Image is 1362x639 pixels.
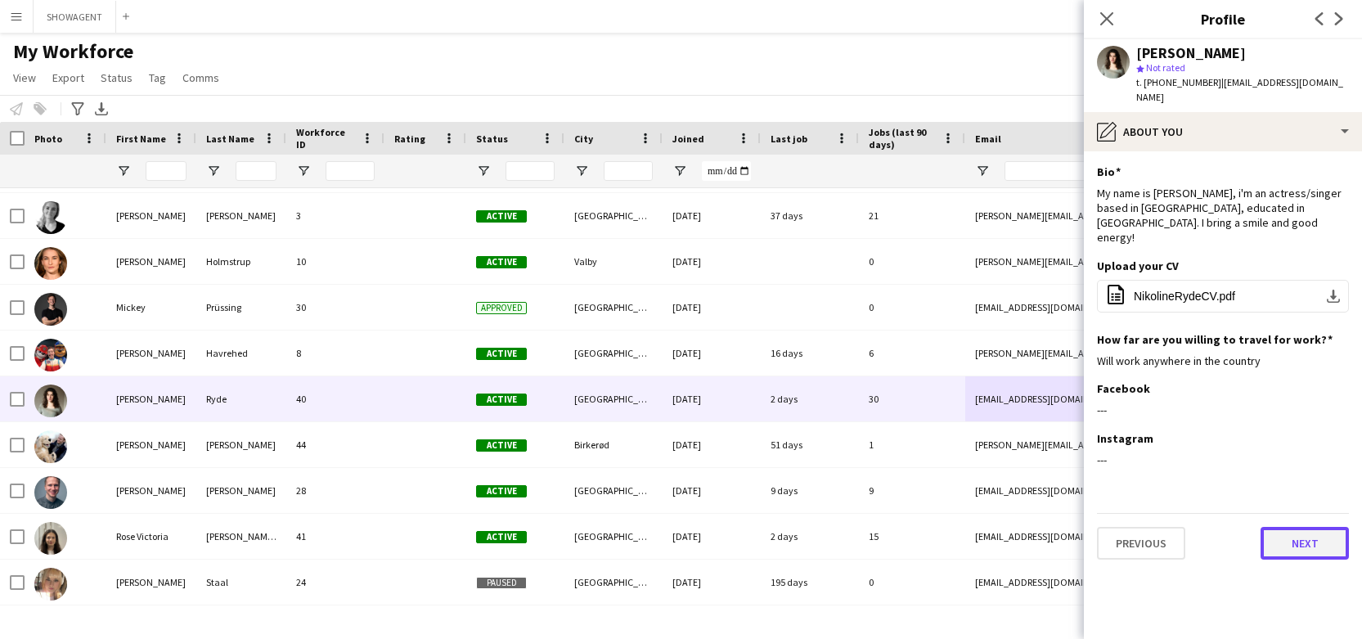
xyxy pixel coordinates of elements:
[68,99,88,119] app-action-btn: Advanced filters
[506,161,555,181] input: Status Filter Input
[965,422,1292,467] div: [PERSON_NAME][EMAIL_ADDRESS][DOMAIN_NAME]
[975,164,990,178] button: Open Filter Menu
[46,67,91,88] a: Export
[1097,186,1349,245] div: My name is [PERSON_NAME], i'm an actress/singer based in [GEOGRAPHIC_DATA], educated in [GEOGRAPH...
[34,522,67,555] img: Rose Victoria Nørgaard Larsen
[176,67,226,88] a: Comms
[859,331,965,376] div: 6
[574,164,589,178] button: Open Filter Menu
[296,126,355,151] span: Workforce ID
[1097,280,1349,313] button: NikolineRydeCV.pdf
[13,39,133,64] span: My Workforce
[149,70,166,85] span: Tag
[92,99,111,119] app-action-btn: Export XLSX
[1084,112,1362,151] div: About you
[34,201,67,234] img: Martina J.V. Engraf Von Grevenhoff
[106,193,196,238] div: [PERSON_NAME]
[564,422,663,467] div: Birkerød
[196,468,286,513] div: [PERSON_NAME]
[286,376,384,421] div: 40
[564,239,663,284] div: Valby
[476,531,527,543] span: Active
[1097,332,1333,347] h3: How far are you willing to travel for work?
[476,485,527,497] span: Active
[859,193,965,238] div: 21
[574,133,593,145] span: City
[196,376,286,421] div: Ryde
[663,193,761,238] div: [DATE]
[965,468,1292,513] div: [EMAIL_ADDRESS][DOMAIN_NAME]
[196,239,286,284] div: Holmstrup
[476,302,527,314] span: Approved
[1097,431,1153,446] h3: Instagram
[965,193,1292,238] div: [PERSON_NAME][EMAIL_ADDRESS][PERSON_NAME][DOMAIN_NAME]
[34,1,116,33] button: SHOWAGENT
[859,422,965,467] div: 1
[142,67,173,88] a: Tag
[7,67,43,88] a: View
[965,239,1292,284] div: [PERSON_NAME][EMAIL_ADDRESS][PERSON_NAME][DOMAIN_NAME]
[1136,46,1246,61] div: [PERSON_NAME]
[965,376,1292,421] div: [EMAIL_ADDRESS][DOMAIN_NAME]
[1136,76,1343,103] span: | [EMAIL_ADDRESS][DOMAIN_NAME]
[52,70,84,85] span: Export
[869,126,936,151] span: Jobs (last 90 days)
[672,164,687,178] button: Open Filter Menu
[1097,381,1150,396] h3: Facebook
[564,560,663,605] div: [GEOGRAPHIC_DATA]
[106,376,196,421] div: [PERSON_NAME]
[761,422,859,467] div: 51 days
[286,331,384,376] div: 8
[476,164,491,178] button: Open Filter Menu
[1097,403,1349,417] div: ---
[286,422,384,467] div: 44
[1097,527,1185,560] button: Previous
[106,468,196,513] div: [PERSON_NAME]
[564,285,663,330] div: [GEOGRAPHIC_DATA]
[476,348,527,360] span: Active
[476,256,527,268] span: Active
[761,468,859,513] div: 9 days
[663,468,761,513] div: [DATE]
[663,239,761,284] div: [DATE]
[771,133,807,145] span: Last job
[476,577,527,589] span: Paused
[761,193,859,238] div: 37 days
[604,161,653,181] input: City Filter Input
[116,164,131,178] button: Open Filter Menu
[663,331,761,376] div: [DATE]
[965,514,1292,559] div: [EMAIL_ADDRESS][DOMAIN_NAME]
[1097,452,1349,467] div: ---
[286,193,384,238] div: 3
[146,161,187,181] input: First Name Filter Input
[106,514,196,559] div: Rose Victoria
[286,468,384,513] div: 28
[34,430,67,463] img: Peter Nørgaard
[975,133,1001,145] span: Email
[34,568,67,601] img: Sally Staal
[286,514,384,559] div: 41
[476,210,527,223] span: Active
[206,164,221,178] button: Open Filter Menu
[965,285,1292,330] div: [EMAIL_ADDRESS][DOMAIN_NAME]
[326,161,375,181] input: Workforce ID Filter Input
[106,331,196,376] div: [PERSON_NAME]
[196,331,286,376] div: Havrehed
[663,560,761,605] div: [DATE]
[476,133,508,145] span: Status
[564,468,663,513] div: [GEOGRAPHIC_DATA]
[196,422,286,467] div: [PERSON_NAME]
[965,560,1292,605] div: [EMAIL_ADDRESS][DOMAIN_NAME]
[564,376,663,421] div: [GEOGRAPHIC_DATA]
[286,285,384,330] div: 30
[106,422,196,467] div: [PERSON_NAME]
[1005,161,1283,181] input: Email Filter Input
[196,193,286,238] div: [PERSON_NAME]
[761,560,859,605] div: 195 days
[1097,164,1121,179] h3: Bio
[106,560,196,605] div: [PERSON_NAME]
[564,331,663,376] div: [GEOGRAPHIC_DATA]
[859,239,965,284] div: 0
[286,239,384,284] div: 10
[1097,259,1179,273] h3: Upload your CV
